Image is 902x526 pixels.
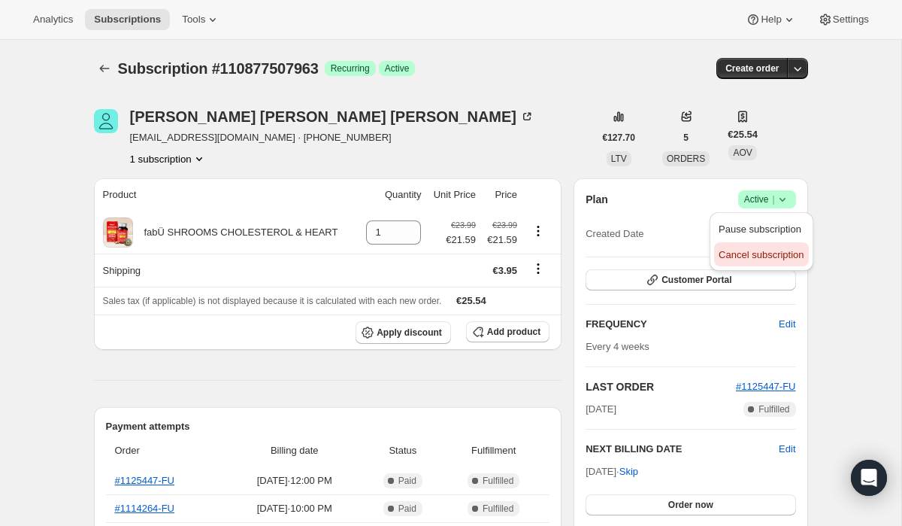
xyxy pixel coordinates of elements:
span: Tools [182,14,205,26]
span: | [772,193,774,205]
th: Order [106,434,225,467]
span: Paid [398,503,416,515]
span: €3.95 [492,265,517,276]
a: #1125447-FU [736,381,796,392]
span: [DATE] · 10:00 PM [230,501,359,516]
th: Quantity [358,178,425,211]
button: #1125447-FU [736,379,796,394]
span: Subscription #110877507963 [118,60,319,77]
h2: Plan [586,192,608,207]
button: Order now [586,494,795,515]
h2: FREQUENCY [586,317,779,332]
button: 5 [674,127,698,148]
button: Subscriptions [94,58,115,79]
span: Apply discount [377,327,442,339]
a: #1114264-FU [115,503,175,514]
span: Fulfillment [446,443,540,458]
button: Cancel subscription [714,242,808,266]
button: Tools [173,9,229,30]
a: #1125447-FU [115,475,175,486]
h2: NEXT BILLING DATE [586,442,779,457]
span: Cancel subscription [719,249,804,260]
span: Edit [779,317,795,332]
small: €23.99 [492,220,517,230]
span: €21.59 [446,233,476,248]
button: Pause subscription [714,217,808,241]
span: Paid [398,475,416,487]
button: Settings [809,9,878,30]
button: €127.70 [594,127,644,148]
span: Active [385,62,410,74]
span: Fulfilled [483,503,513,515]
button: Help [737,9,805,30]
span: [EMAIL_ADDRESS][DOMAIN_NAME] · [PHONE_NUMBER] [130,130,535,145]
span: AOV [733,147,752,158]
div: [PERSON_NAME] [PERSON_NAME] [PERSON_NAME] [130,109,535,124]
span: 5 [683,132,689,144]
span: Customer Portal [661,274,731,286]
span: Mary Armstrong Cawley [94,109,118,133]
th: Unit Price [425,178,480,211]
span: Add product [487,326,540,338]
span: LTV [611,154,627,164]
span: €25.54 [456,295,486,306]
span: €21.59 [485,233,517,248]
span: €127.70 [603,132,635,144]
span: [DATE] · 12:00 PM [230,473,359,488]
button: Edit [779,442,795,457]
small: €23.99 [451,220,476,230]
span: Active [744,192,790,207]
span: Settings [833,14,869,26]
span: Create order [725,62,779,74]
span: Billing date [230,443,359,458]
div: fabÜ SHROOMS CHOLESTEROL & HEART [133,225,338,240]
button: Shipping actions [526,260,550,277]
span: Status [368,443,438,458]
div: Open Intercom Messenger [851,460,887,496]
button: Apply discount [356,321,451,344]
span: €25.54 [728,127,758,142]
button: Add product [466,321,549,342]
th: Product [94,178,359,211]
span: [DATE] · [586,466,638,477]
span: Analytics [33,14,73,26]
span: Order now [668,499,713,511]
button: Customer Portal [586,269,795,290]
th: Shipping [94,254,359,287]
span: Skip [619,464,638,479]
span: Subscriptions [94,14,161,26]
span: Recurring [331,62,370,74]
img: product img [103,217,133,248]
button: Product actions [526,223,550,239]
button: Subscriptions [85,9,170,30]
th: Price [480,178,522,211]
button: Product actions [130,151,207,166]
span: Created Date [586,227,643,242]
button: Analytics [24,9,82,30]
h2: Payment attempts [106,419,550,434]
span: Help [761,14,781,26]
span: Fulfilled [483,475,513,487]
button: Create order [716,58,788,79]
span: Every 4 weeks [586,341,649,352]
span: Fulfilled [758,403,789,415]
button: Skip [610,460,647,484]
span: Pause subscription [719,223,801,235]
span: ORDERS [667,154,705,164]
span: [DATE] [586,402,616,417]
h2: LAST ORDER [586,379,736,394]
span: Sales tax (if applicable) is not displayed because it is calculated with each new order. [103,296,442,306]
button: Edit [770,312,804,336]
